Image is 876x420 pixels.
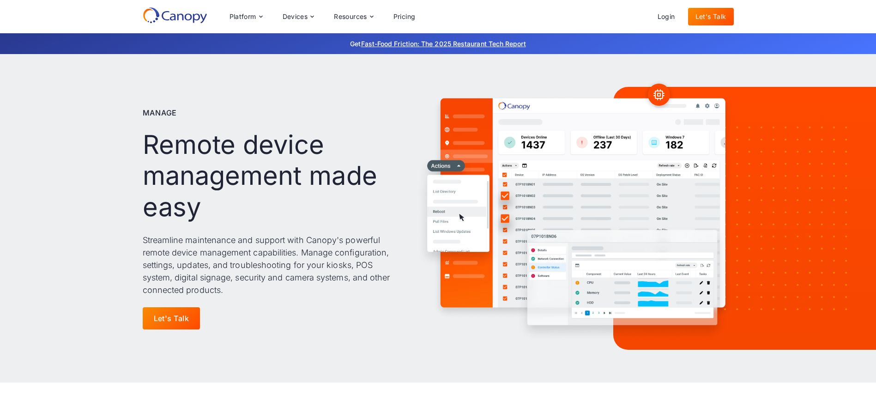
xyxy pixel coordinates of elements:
a: Let's Talk [688,8,734,25]
div: Resources [334,13,367,20]
a: Let's Talk [143,307,200,329]
a: Pricing [386,8,423,25]
a: Fast-Food Friction: The 2025 Restaurant Tech Report [361,40,526,48]
div: Resources [326,7,380,26]
h1: Remote device management made easy [143,129,397,223]
p: Manage [143,107,177,118]
div: Platform [222,7,270,26]
div: Platform [230,13,256,20]
div: Devices [275,7,321,26]
p: Streamline maintenance and support with Canopy's powerful remote device management capabilities. ... [143,234,397,296]
a: Login [650,8,683,25]
div: Devices [283,13,308,20]
p: Get [212,39,665,49]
